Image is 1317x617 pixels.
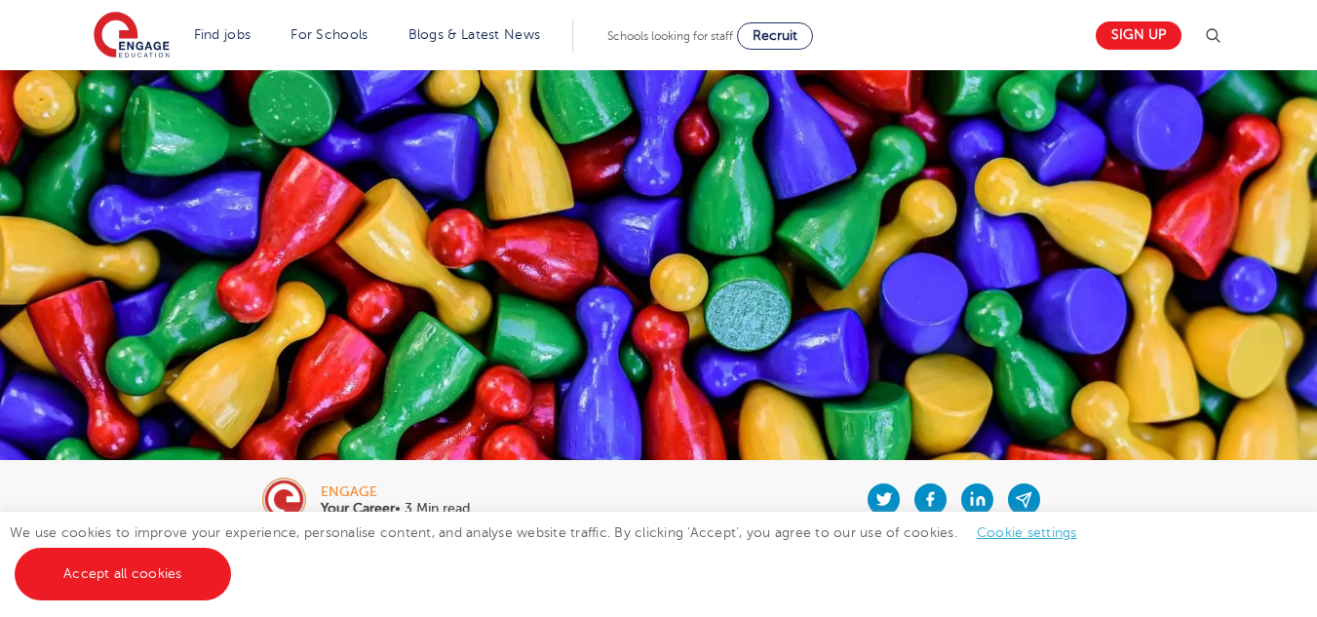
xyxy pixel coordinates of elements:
[321,485,470,499] div: engage
[15,548,231,600] a: Accept all cookies
[753,28,797,43] span: Recruit
[607,29,733,43] span: Schools looking for staff
[408,27,541,42] a: Blogs & Latest News
[10,525,1097,581] span: We use cookies to improve your experience, personalise content, and analyse website traffic. By c...
[977,525,1077,540] a: Cookie settings
[94,12,170,60] img: Engage Education
[321,502,470,516] p: • 3 Min read
[321,501,395,516] b: Your Career
[737,22,813,50] a: Recruit
[291,27,368,42] a: For Schools
[1096,21,1181,50] a: Sign up
[194,27,252,42] a: Find jobs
